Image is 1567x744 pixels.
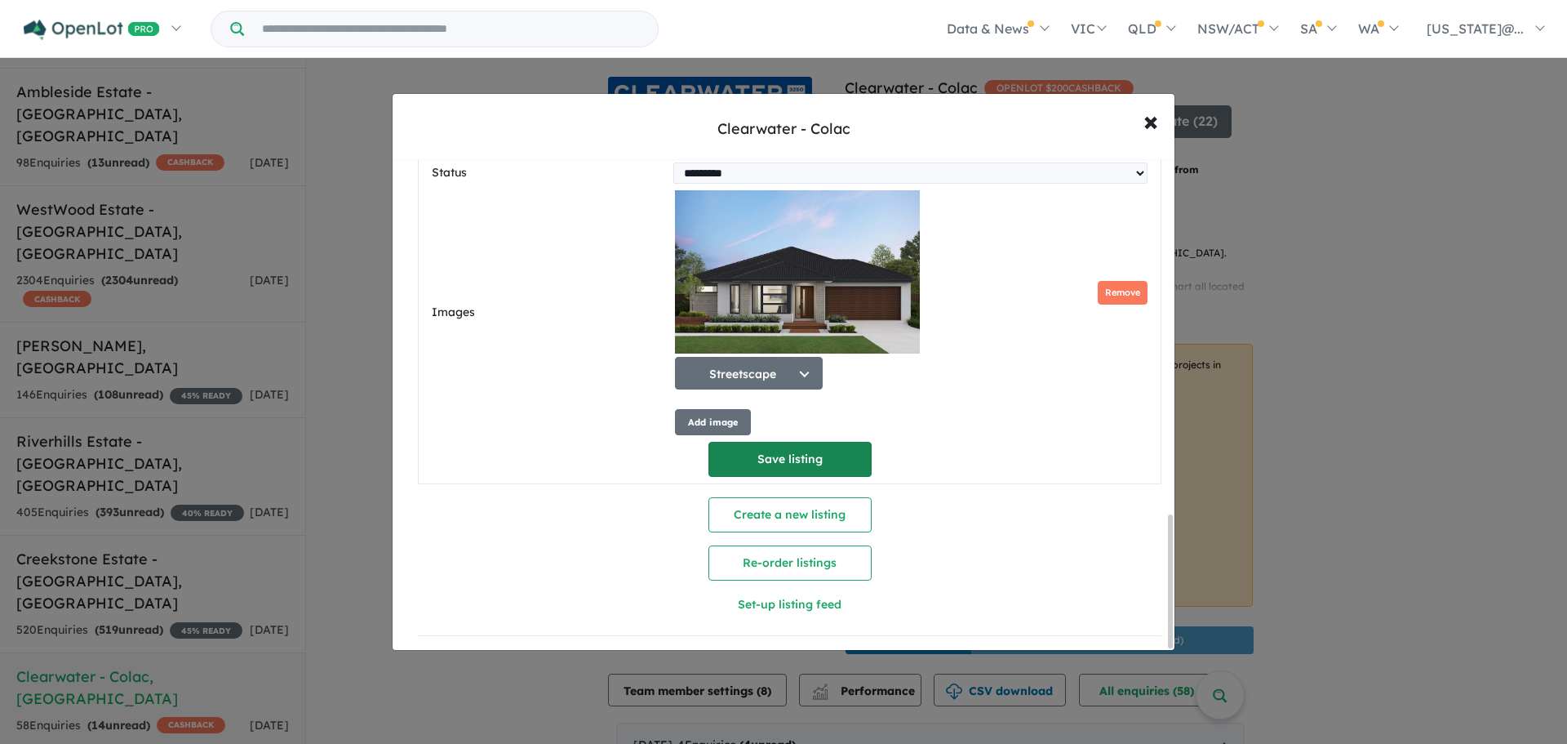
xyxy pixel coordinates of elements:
[708,442,872,477] button: Save listing
[675,357,823,390] button: Streetscape
[247,11,655,47] input: Try estate name, suburb, builder or developer
[604,587,976,622] button: Set-up listing feed
[717,118,850,140] div: Clearwater - Colac
[1098,281,1148,305] button: Remove
[24,20,160,40] img: Openlot PRO Logo White
[708,497,872,532] button: Create a new listing
[432,303,668,323] label: Images
[432,163,667,183] label: Status
[708,546,872,581] button: Re-order listings
[675,190,920,354] img: Clearwater - Colac - Lot 107 Streetscape
[675,409,751,436] button: Add image
[1427,20,1524,37] span: [US_STATE]@...
[1143,103,1158,138] span: ×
